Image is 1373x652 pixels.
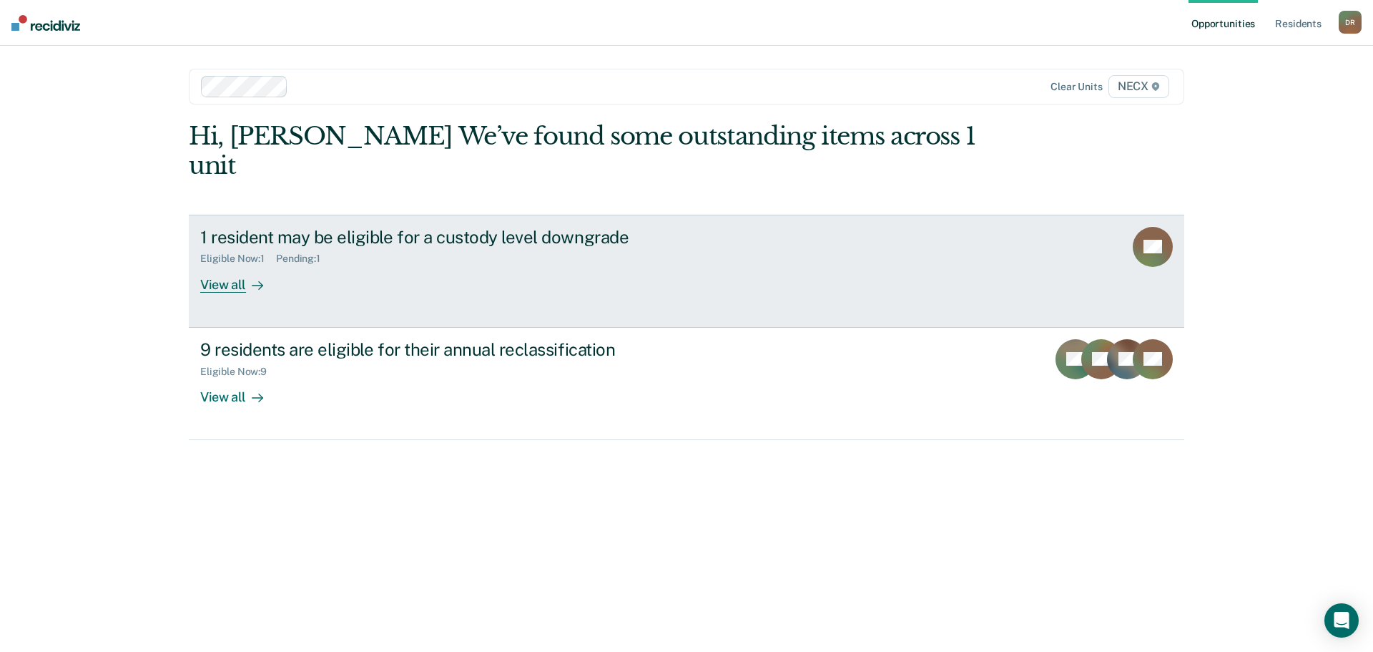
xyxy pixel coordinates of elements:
[200,339,702,360] div: 9 residents are eligible for their annual reclassification
[1339,11,1362,34] button: DR
[200,366,278,378] div: Eligible Now : 9
[200,377,280,405] div: View all
[200,227,702,248] div: 1 resident may be eligible for a custody level downgrade
[276,253,332,265] div: Pending : 1
[200,253,276,265] div: Eligible Now : 1
[1108,75,1169,98] span: NECX
[1339,11,1362,34] div: D R
[11,15,80,31] img: Recidiviz
[189,328,1184,440] a: 9 residents are eligible for their annual reclassificationEligible Now:9View all
[189,215,1184,328] a: 1 resident may be eligible for a custody level downgradeEligible Now:1Pending:1View all
[1324,603,1359,638] div: Open Intercom Messenger
[200,265,280,293] div: View all
[189,122,985,180] div: Hi, [PERSON_NAME] We’ve found some outstanding items across 1 unit
[1050,81,1103,93] div: Clear units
